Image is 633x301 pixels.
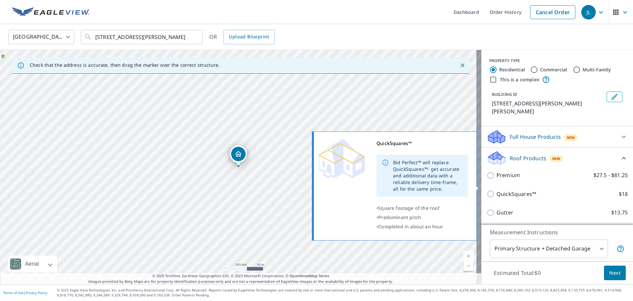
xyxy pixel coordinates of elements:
div: Roof ProductsNew [487,150,628,166]
div: • [377,204,468,213]
span: © 2025 TomTom, Earthstar Geographics SIO, © 2025 Microsoft Corporation, © [152,273,329,279]
div: Dropped pin, building 1, Residential property, 9104 Gunn Ave Whittier, CA 90605 [230,145,247,166]
p: Measurement Instructions [490,228,624,236]
p: QuickSquares™ [497,190,536,198]
span: Your report will include the primary structure and a detached garage if one exists. [617,245,624,253]
div: Aerial [23,256,41,272]
p: $27.5 - $81.25 [593,171,628,179]
button: Edit building 1 [607,92,622,102]
a: Terms [318,273,329,278]
p: [STREET_ADDRESS][PERSON_NAME][PERSON_NAME] [492,99,604,115]
p: Check that the address is accurate, then drag the marker over the correct structure. [30,62,220,68]
label: This is a complex [500,76,539,83]
p: $13.75 [611,208,628,217]
a: Cancel Order [530,5,575,19]
a: Current Level 17, Zoom Out [464,261,473,271]
div: Aerial [8,256,57,272]
span: New [567,135,575,140]
span: Predominant pitch [378,214,421,220]
a: Current Level 17, Zoom In [464,251,473,261]
div: Bid Perfect™ will replace QuickSquares™- get accurate and additional data with a reliable deliver... [393,157,463,195]
span: Completed in about an hour [378,223,443,230]
label: Multi-Family [583,66,611,73]
span: Square footage of the roof [378,205,439,211]
div: • [377,222,468,231]
div: Full House ProductsNew [487,129,628,145]
button: Next [604,266,626,281]
button: Close [458,61,467,70]
span: Upload Blueprint [229,33,269,41]
p: Full House Products [510,133,561,141]
a: Terms of Use [3,290,24,295]
a: Privacy Policy [26,290,47,295]
input: Search by address or latitude-longitude [95,28,189,46]
label: Commercial [540,66,567,73]
span: New [552,156,560,161]
img: Premium [319,139,365,178]
p: Premium [497,171,520,179]
p: © 2025 Eagle View Technologies, Inc. and Pictometry International Corp. All Rights Reserved. Repo... [57,288,630,298]
p: Roof Products [510,154,546,162]
div: QuickSquares™ [377,139,468,148]
a: OpenStreetMap [289,273,317,278]
p: | [3,291,47,295]
p: BUILDING ID [492,92,517,97]
div: • [377,213,468,222]
label: Residential [499,66,525,73]
img: EV Logo [12,7,90,17]
div: OR [209,30,275,44]
div: Primary Structure + Detached Garage [490,240,608,258]
span: Next [609,269,620,277]
div: JL [581,5,596,19]
div: [GEOGRAPHIC_DATA] [8,28,74,46]
a: Upload Blueprint [224,30,274,44]
div: PROPERTY TYPE [489,58,625,64]
p: $18 [619,190,628,198]
p: Gutter [497,208,513,217]
p: Estimated Total: $0 [489,266,546,280]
